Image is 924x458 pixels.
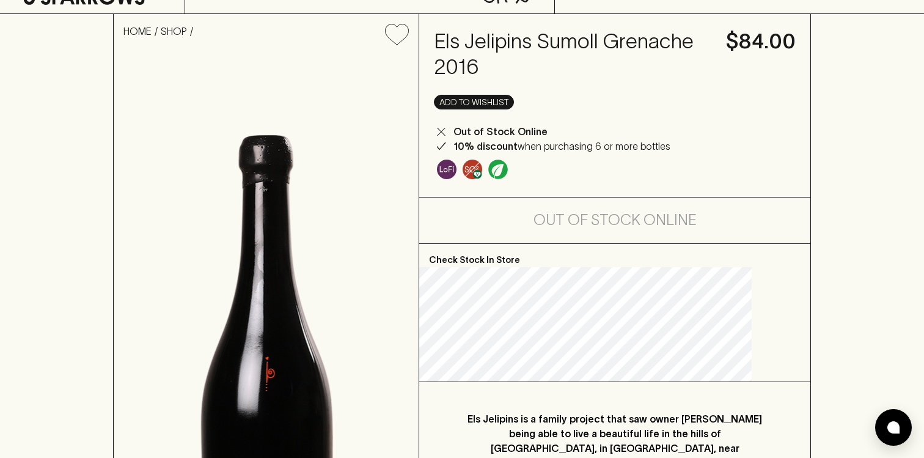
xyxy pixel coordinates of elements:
[453,139,670,153] p: when purchasing 6 or more bottles
[463,160,482,179] img: Vegan & Sulphur Free
[488,160,508,179] img: Organic
[485,157,511,182] div: Organic
[453,124,548,139] p: Out of Stock Online
[161,26,187,37] a: SHOP
[434,95,514,109] button: Add to wishlist
[123,26,152,37] a: HOME
[434,157,460,182] a: Some may call it natural, others minimum intervention, either way, it’s hands off & maybe even a ...
[887,421,900,434] img: bubble-icon
[419,244,810,267] p: Check Stock In Store
[434,29,711,80] h4: Els Jelipins Sumoll Grenache 2016
[726,29,796,54] h4: $84.00
[533,210,697,230] h5: Out of Stock Online
[380,19,414,50] button: Add to wishlist
[437,160,457,179] img: Lo-Fi
[460,157,485,182] a: Made without the use of any animal products, and without any added Sulphur Dioxide (SO2)
[453,141,518,152] b: 10% discount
